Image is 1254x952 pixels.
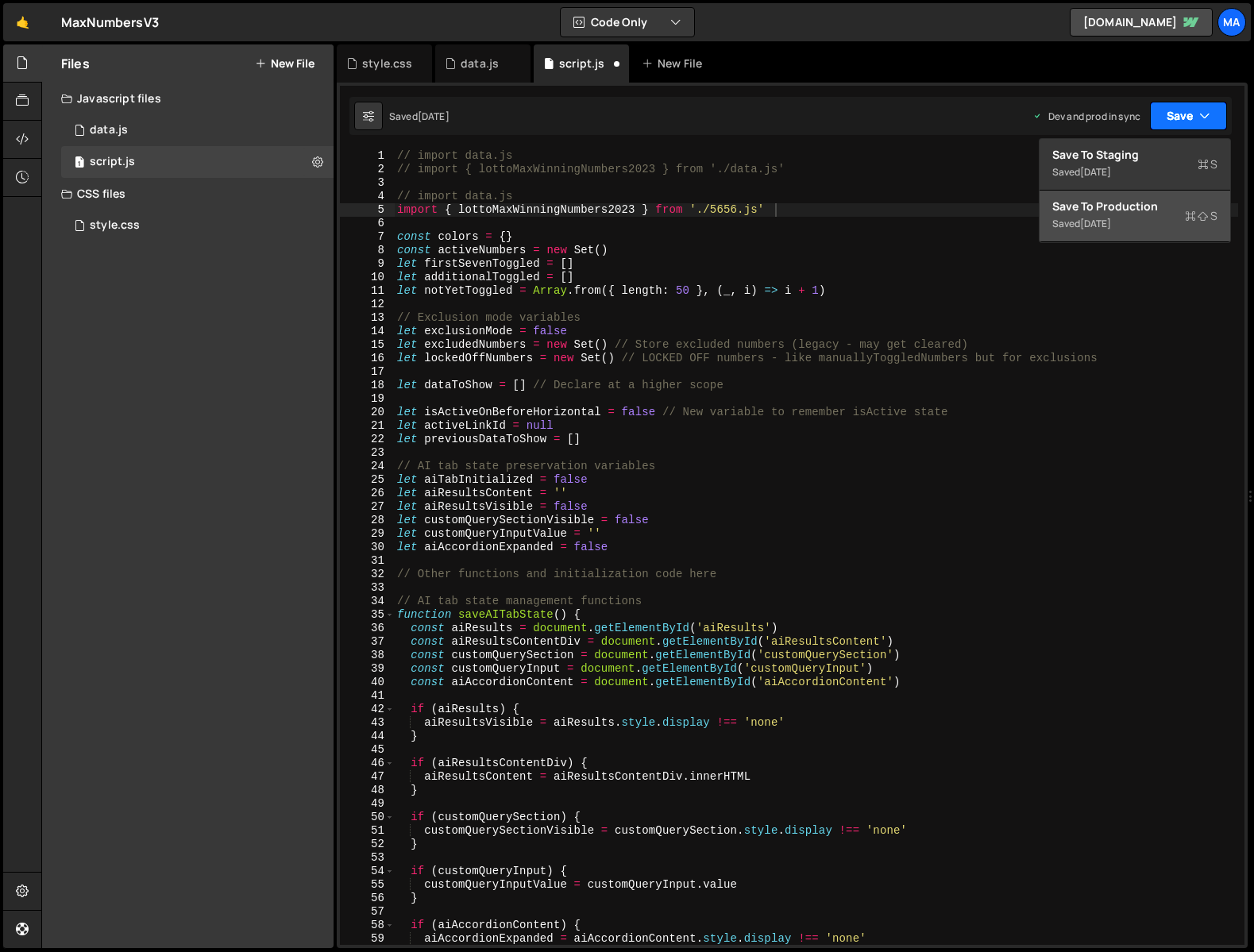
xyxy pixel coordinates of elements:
div: 17 [340,365,395,379]
div: 43 [340,716,395,730]
div: Javascript files [42,83,334,114]
div: style.css [362,56,412,71]
div: 12 [340,298,395,311]
div: style.css [90,218,140,233]
a: [DOMAIN_NAME] [1070,8,1213,37]
div: 14 [340,325,395,338]
div: 40 [340,676,395,689]
div: 20 [340,406,395,419]
div: MaxNumbersV3 [61,13,159,32]
button: Save to StagingS Saved[DATE] [1040,139,1230,191]
div: 7 [340,230,395,244]
div: 3309/5657.js [61,146,334,178]
div: [DATE] [1080,217,1111,230]
div: 3309/6309.css [61,210,334,241]
div: 34 [340,595,395,608]
div: 2 [340,163,395,176]
div: 15 [340,338,395,352]
div: 36 [340,622,395,635]
div: [DATE] [1080,165,1111,179]
div: 39 [340,662,395,676]
div: 21 [340,419,395,433]
div: [DATE] [418,110,450,123]
div: 42 [340,703,395,716]
div: 41 [340,689,395,703]
a: ma [1217,8,1246,37]
button: Code Only [561,8,694,37]
div: 35 [340,608,395,622]
div: Saved [1052,214,1217,233]
div: 19 [340,392,395,406]
div: 11 [340,284,395,298]
div: 13 [340,311,395,325]
div: 3 [340,176,395,190]
div: 55 [340,878,395,892]
div: 8 [340,244,395,257]
div: 32 [340,568,395,581]
button: Save to ProductionS Saved[DATE] [1040,191,1230,242]
div: 24 [340,460,395,473]
div: 59 [340,932,395,946]
div: 1 [340,149,395,163]
div: 6 [340,217,395,230]
div: Save to Staging [1052,147,1217,163]
div: 46 [340,757,395,770]
div: 37 [340,635,395,649]
div: 49 [340,797,395,811]
div: 31 [340,554,395,568]
button: New File [255,57,314,70]
a: 🤙 [3,3,42,41]
span: 1 [75,157,84,170]
div: 48 [340,784,395,797]
div: 52 [340,838,395,851]
div: 51 [340,824,395,838]
div: New File [642,56,708,71]
div: 56 [340,892,395,905]
div: Save to Production [1052,198,1217,214]
h2: Files [61,55,90,72]
div: CSS files [42,178,334,210]
div: Dev and prod in sync [1032,110,1140,123]
div: data.js [90,123,128,137]
div: 47 [340,770,395,784]
div: 53 [340,851,395,865]
div: 26 [340,487,395,500]
div: 27 [340,500,395,514]
div: 30 [340,541,395,554]
div: 9 [340,257,395,271]
button: Save [1150,102,1227,130]
span: S [1198,156,1217,172]
div: 3309/5656.js [61,114,334,146]
div: Saved [389,110,450,123]
div: 4 [340,190,395,203]
div: 33 [340,581,395,595]
div: 57 [340,905,395,919]
div: 10 [340,271,395,284]
div: 16 [340,352,395,365]
div: data.js [461,56,499,71]
div: 28 [340,514,395,527]
span: S [1185,208,1217,224]
div: 38 [340,649,395,662]
div: 18 [340,379,395,392]
div: 45 [340,743,395,757]
div: script.js [559,56,604,71]
div: 5 [340,203,395,217]
div: Saved [1052,163,1217,182]
div: 44 [340,730,395,743]
div: 50 [340,811,395,824]
div: 58 [340,919,395,932]
div: 25 [340,473,395,487]
div: 23 [340,446,395,460]
div: script.js [90,155,135,169]
div: 22 [340,433,395,446]
div: 54 [340,865,395,878]
div: 29 [340,527,395,541]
